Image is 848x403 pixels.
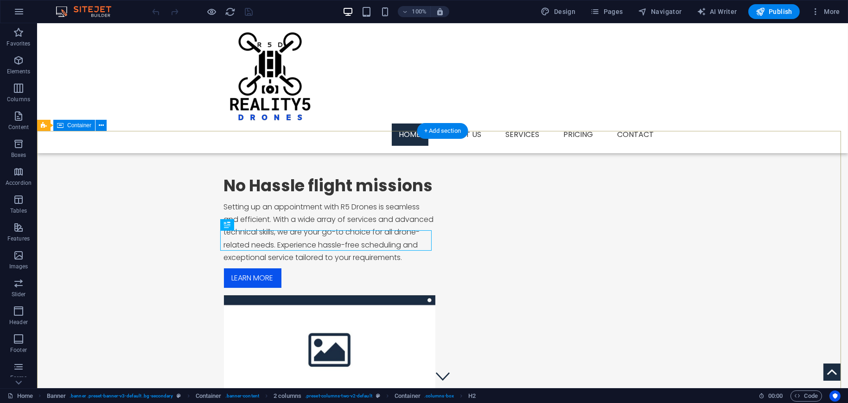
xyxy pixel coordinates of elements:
[748,4,800,19] button: Publish
[756,7,792,16] span: Publish
[7,390,33,402] a: Click to cancel selection. Double-click to open Pages
[759,390,783,402] h6: Session time
[541,7,576,16] span: Design
[9,263,28,270] p: Images
[768,390,783,402] span: 00 00
[11,151,26,159] p: Boxes
[305,390,372,402] span: . preset-columns-two-v2-default
[697,7,737,16] span: AI Writer
[6,40,30,47] p: Favorites
[6,179,32,187] p: Accordion
[417,123,468,139] div: + Add section
[811,7,840,16] span: More
[693,4,741,19] button: AI Writer
[829,390,841,402] button: Usercentrics
[10,346,27,354] p: Footer
[587,4,626,19] button: Pages
[638,7,682,16] span: Navigator
[424,390,454,402] span: . columns-box
[590,7,623,16] span: Pages
[10,374,27,382] p: Forms
[398,6,431,17] button: 100%
[225,390,259,402] span: . banner-content
[791,390,822,402] button: Code
[412,6,427,17] h6: 100%
[206,6,217,17] button: Click here to leave preview mode and continue editing
[775,392,776,399] span: :
[634,4,686,19] button: Navigator
[468,390,476,402] span: Click to select. Double-click to edit
[225,6,236,17] button: reload
[436,7,444,16] i: On resize automatically adjust zoom level to fit chosen device.
[225,6,236,17] i: Reload page
[70,390,173,402] span: . banner .preset-banner-v3-default .bg-secondary
[537,4,580,19] div: Design (Ctrl+Alt+Y)
[795,390,818,402] span: Code
[376,393,380,398] i: This element is a customizable preset
[67,123,91,128] span: Container
[7,235,30,242] p: Features
[274,390,301,402] span: Click to select. Double-click to edit
[7,96,30,103] p: Columns
[196,390,222,402] span: Click to select. Double-click to edit
[47,390,66,402] span: Click to select. Double-click to edit
[9,318,28,326] p: Header
[8,123,29,131] p: Content
[10,207,27,214] p: Tables
[12,291,26,298] p: Slider
[537,4,580,19] button: Design
[807,4,844,19] button: More
[395,390,421,402] span: Click to select. Double-click to edit
[53,6,123,17] img: Editor Logo
[47,390,476,402] nav: breadcrumb
[7,68,31,75] p: Elements
[177,393,181,398] i: This element is a customizable preset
